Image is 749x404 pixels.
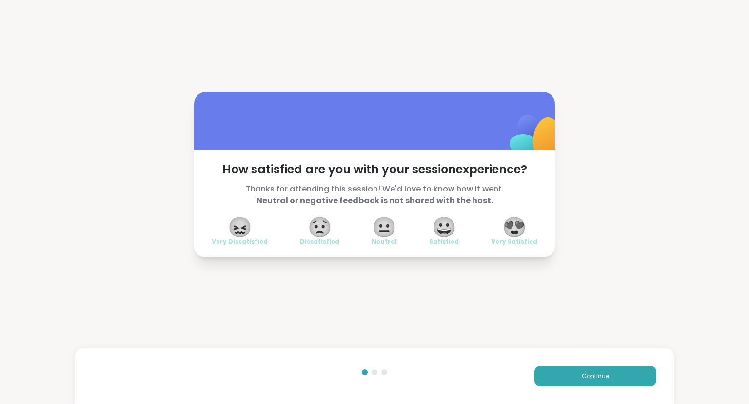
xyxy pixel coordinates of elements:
span: Neutral [372,238,397,246]
span: 😍 [502,218,527,236]
span: Continue [582,372,609,381]
span: 😀 [432,218,456,236]
span: 😐 [372,218,396,236]
span: Very Satisfied [491,238,537,246]
span: 😖 [228,218,252,236]
span: How satisfied are you with your session experience? [212,162,537,177]
span: Thanks for attending this session! We'd love to know how it went. [212,183,537,207]
img: ShareWell Logomark [487,89,584,187]
span: Dissatisfied [300,238,339,246]
span: Satisfied [429,238,459,246]
span: Very Dissatisfied [212,238,268,246]
b: Neutral or negative feedback is not shared with the host. [256,195,493,206]
span: 😟 [308,218,332,236]
button: Continue [534,366,656,386]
